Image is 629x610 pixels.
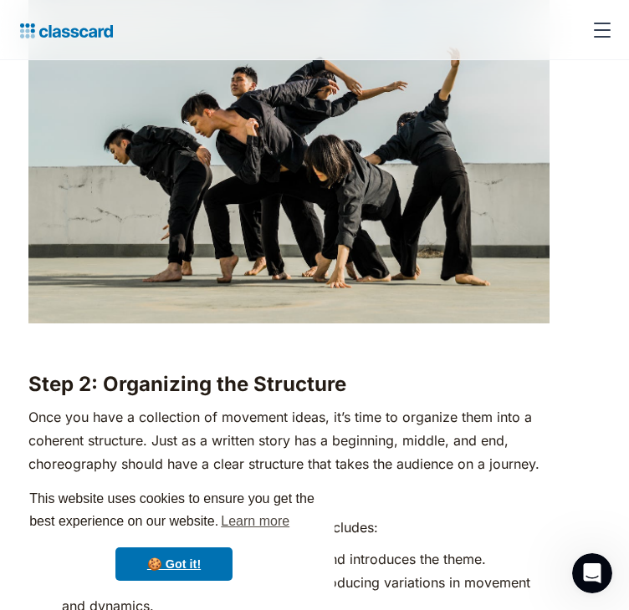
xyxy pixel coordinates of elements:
[13,18,113,42] a: home
[115,547,233,581] a: dismiss cookie message
[13,473,335,597] div: cookieconsent
[28,332,550,355] p: ‍
[28,372,346,396] strong: Step 2: Organizing the Structure
[582,10,616,50] div: menu
[218,509,292,534] a: learn more about cookies
[29,489,319,534] span: This website uses cookies to ensure you get the best experience on our website.
[572,553,612,593] iframe: Intercom live chat
[28,405,550,475] p: Once you have a collection of movement ideas, it’s time to organize them into a coherent structur...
